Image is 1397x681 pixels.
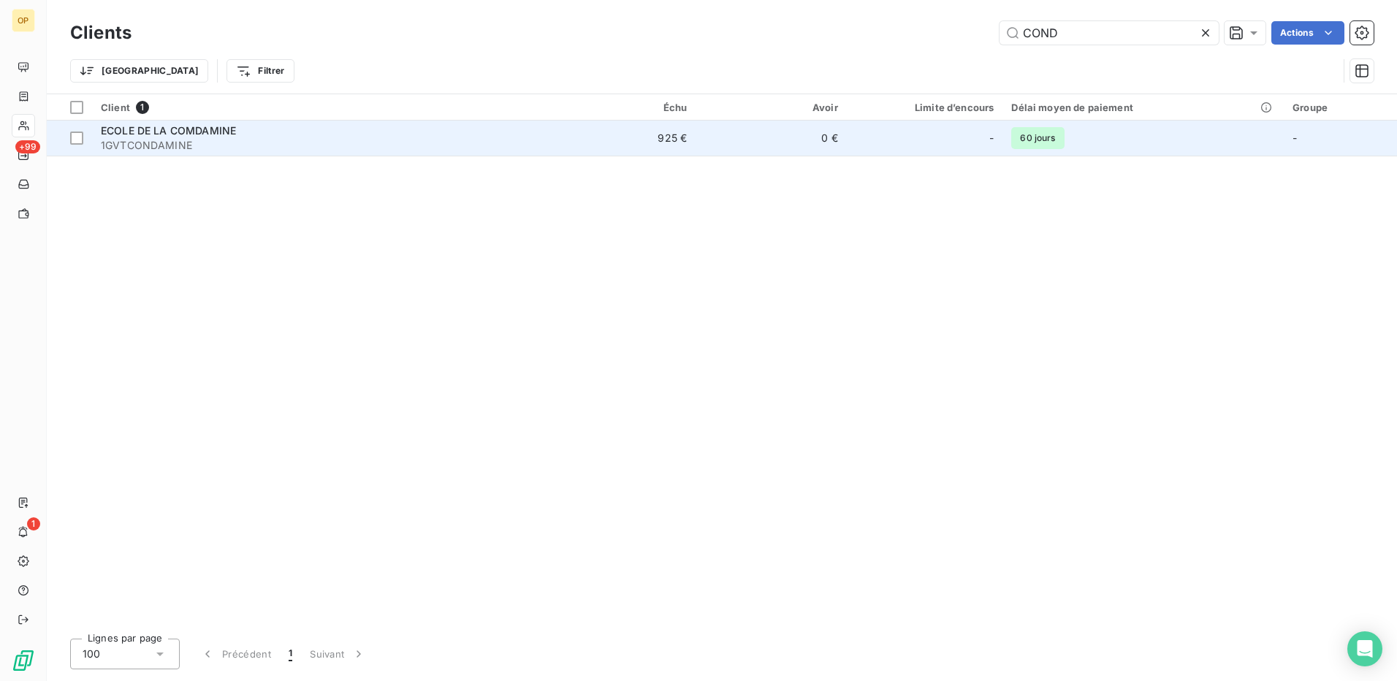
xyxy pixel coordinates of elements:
span: 60 jours [1011,127,1064,149]
div: Groupe [1293,102,1388,113]
div: OP [12,9,35,32]
span: - [989,131,994,145]
input: Rechercher [1000,21,1219,45]
div: Open Intercom Messenger [1347,631,1382,666]
td: 0 € [696,121,847,156]
img: Logo LeanPay [12,649,35,672]
div: Échu [554,102,688,113]
span: +99 [15,140,40,153]
div: Délai moyen de paiement [1011,102,1275,113]
button: Précédent [191,639,280,669]
span: - [1293,132,1297,144]
button: 1 [280,639,301,669]
span: 100 [83,647,100,661]
button: Actions [1271,21,1344,45]
button: [GEOGRAPHIC_DATA] [70,59,208,83]
div: Avoir [704,102,838,113]
span: 1 [27,517,40,530]
button: Filtrer [227,59,294,83]
div: Limite d’encours [856,102,994,113]
td: 925 € [545,121,696,156]
span: 1 [136,101,149,114]
span: Client [101,102,130,113]
span: 1 [289,647,292,661]
a: +99 [12,143,34,167]
span: 1GVTCONDAMINE [101,138,536,153]
span: ECOLE DE LA COMDAMINE [101,124,236,137]
h3: Clients [70,20,132,46]
button: Suivant [301,639,375,669]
